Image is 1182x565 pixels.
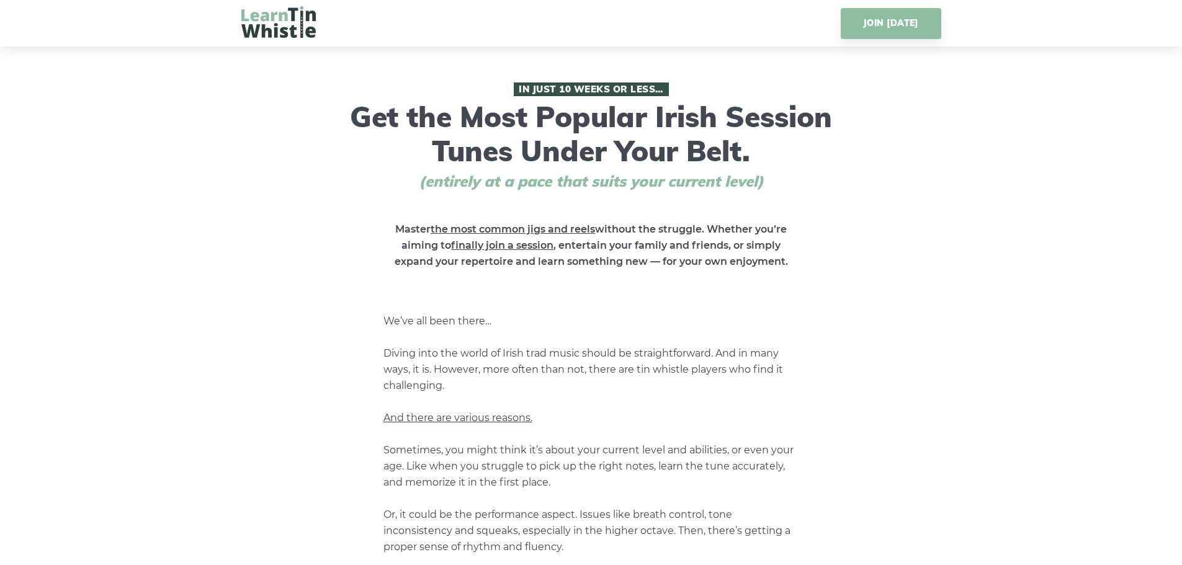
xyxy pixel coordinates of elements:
[514,82,669,96] span: In Just 10 Weeks or Less…
[431,223,595,235] span: the most common jigs and reels
[451,239,553,251] span: finally join a session
[396,172,787,190] span: (entirely at a pace that suits your current level)
[346,82,836,190] h1: Get the Most Popular Irish Session Tunes Under Your Belt.
[241,6,316,38] img: LearnTinWhistle.com
[383,412,532,424] span: And there are various reasons.
[395,223,788,267] strong: Master without the struggle. Whether you’re aiming to , entertain your family and friends, or sim...
[841,8,941,39] a: JOIN [DATE]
